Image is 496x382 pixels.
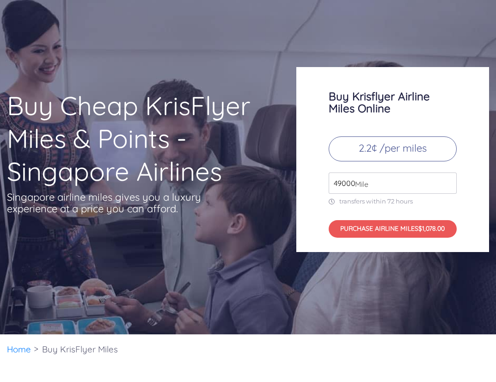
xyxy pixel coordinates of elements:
[7,89,260,188] h1: Buy Cheap KrisFlyer Miles & Points - Singapore Airlines
[329,90,457,114] h3: Buy Krisflyer Airline Miles Online
[350,179,368,190] span: Mile
[37,334,122,364] li: Buy KrisFlyer Miles
[7,344,31,355] a: Home
[329,220,457,238] button: PURCHASE AIRLINE MILES$1,078.00
[7,191,215,215] p: Singapore airline miles gives you a luxury experience at a price you can afford.
[418,224,445,233] span: $1,078.00
[329,197,457,205] p: transfers within 72 hours
[329,136,457,161] p: 2.2¢ /per miles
